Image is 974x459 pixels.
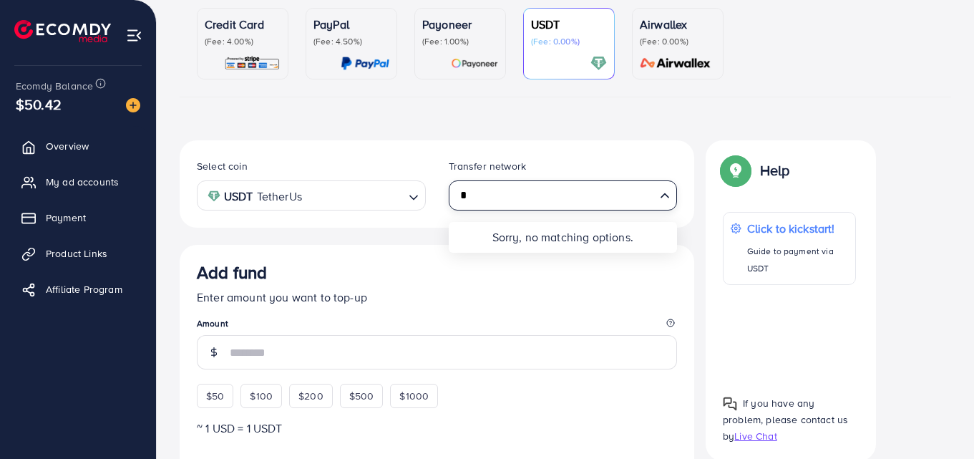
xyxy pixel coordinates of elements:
[11,239,145,268] a: Product Links
[531,16,607,33] p: USDT
[422,16,498,33] p: Payoneer
[197,159,248,173] label: Select coin
[197,180,426,210] div: Search for option
[313,36,389,47] p: (Fee: 4.50%)
[46,139,89,153] span: Overview
[913,395,963,448] iframe: Chat
[298,389,323,403] span: $200
[11,132,145,160] a: Overview
[205,16,281,33] p: Credit Card
[11,203,145,232] a: Payment
[306,185,403,207] input: Search for option
[723,397,737,411] img: Popup guide
[224,186,253,207] strong: USDT
[449,180,678,210] div: Search for option
[422,36,498,47] p: (Fee: 1.00%)
[197,420,677,437] p: ~ 1 USD = 1 USDT
[349,389,374,403] span: $500
[197,289,677,306] p: Enter amount you want to top-up
[449,159,527,173] label: Transfer network
[760,162,790,179] p: Help
[197,317,677,335] legend: Amount
[399,389,429,403] span: $1000
[640,16,716,33] p: Airwallex
[455,185,655,207] input: Search for option
[197,262,267,283] h3: Add fund
[723,158,749,183] img: Popup guide
[531,36,607,47] p: (Fee: 0.00%)
[208,190,220,203] img: coin
[46,211,86,225] span: Payment
[46,246,107,261] span: Product Links
[723,396,848,443] span: If you have any problem, please contact us by
[451,55,498,72] img: card
[14,20,111,42] img: logo
[734,429,776,443] span: Live Chat
[11,168,145,196] a: My ad accounts
[590,55,607,72] img: card
[250,389,273,403] span: $100
[126,98,140,112] img: image
[257,186,302,207] span: TetherUs
[126,27,142,44] img: menu
[46,175,119,189] span: My ad accounts
[224,55,281,72] img: card
[205,36,281,47] p: (Fee: 4.00%)
[747,243,848,277] p: Guide to payment via USDT
[16,94,62,115] span: $50.42
[11,275,145,304] a: Affiliate Program
[341,55,389,72] img: card
[46,282,122,296] span: Affiliate Program
[206,389,224,403] span: $50
[635,55,716,72] img: card
[449,222,678,253] li: Sorry, no matching options.
[640,36,716,47] p: (Fee: 0.00%)
[747,220,848,237] p: Click to kickstart!
[16,79,93,93] span: Ecomdy Balance
[313,16,389,33] p: PayPal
